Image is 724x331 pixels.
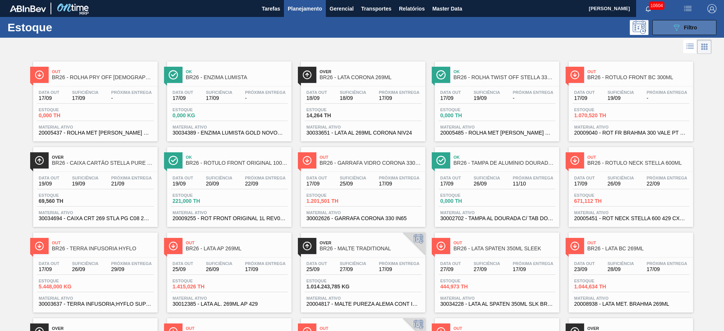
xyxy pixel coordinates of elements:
[295,56,429,141] a: ÍconeOverBR26 - LATA CORONA 269MLData out18/09Suficiência18/09Próxima Entrega17/09Estoque14,264 T...
[513,95,554,101] span: -
[173,279,225,283] span: Estoque
[307,198,359,204] span: 1.201,501 TH
[307,279,359,283] span: Estoque
[52,326,154,331] span: Over
[440,90,461,95] span: Data out
[513,267,554,272] span: 17/09
[474,267,500,272] span: 27/09
[636,3,660,14] button: Notificações
[39,90,60,95] span: Data out
[574,181,595,187] span: 17/09
[320,75,422,80] span: BR26 - LATA CORONA 269ML
[307,107,359,112] span: Estoque
[72,90,98,95] span: Suficiência
[245,181,286,187] span: 22/09
[169,156,178,165] img: Ícone
[647,90,687,95] span: Próxima Entrega
[307,296,420,300] span: Material ativo
[288,4,322,13] span: Planejamento
[454,326,555,331] span: Out
[563,141,697,227] a: ÍconeOutBR26 - RÓTULO NECK STELLA 600MLData out17/09Suficiência26/09Próxima Entrega22/09Estoque67...
[587,246,689,251] span: BR26 - LATA BC 269ML
[574,267,595,272] span: 23/09
[186,326,288,331] span: Out
[574,261,595,266] span: Data out
[72,176,98,180] span: Suficiência
[574,198,627,204] span: 671,112 TH
[161,227,295,313] a: ÍconeOutBR26 - LATA AP 269MLData out25/09Suficiência26/09Próxima Entrega17/09Estoque1.415,026 THM...
[39,113,92,118] span: 0,000 TH
[52,155,154,159] span: Over
[52,246,154,251] span: BR26 - TERRA INFUSORIA HYFLO
[295,227,429,313] a: ÍconeOverBR26 - MALTE TRADITIONALData out25/09Suficiência27/09Próxima Entrega17/09Estoque1.014.24...
[440,130,554,136] span: 20005485 - ROLHA MET STELLA ARTOIS TO 0,19
[173,176,193,180] span: Data out
[206,90,232,95] span: Suficiência
[206,261,232,266] span: Suficiência
[513,90,554,95] span: Próxima Entrega
[245,90,286,95] span: Próxima Entrega
[173,296,286,300] span: Material ativo
[72,95,98,101] span: 17/09
[173,210,286,215] span: Material ativo
[173,181,193,187] span: 19/09
[513,261,554,266] span: Próxima Entrega
[206,181,232,187] span: 20/09
[186,160,288,166] span: BR26 - RÓTULO FRONT ORIGINAL 1000ML
[262,4,280,13] span: Tarefas
[436,156,446,165] img: Ícone
[574,301,687,307] span: 20008938 - LATA MET. BRAHMA 269ML
[574,176,595,180] span: Data out
[454,155,555,159] span: Ok
[574,296,687,300] span: Material ativo
[587,69,689,74] span: Out
[173,193,225,198] span: Estoque
[587,155,689,159] span: Out
[307,125,420,129] span: Material ativo
[307,261,327,266] span: Data out
[652,20,716,35] button: Filtro
[39,181,60,187] span: 19/09
[563,227,697,313] a: ÍconeOutBR26 - LATA BC 269MLData out23/09Suficiência28/09Próxima Entrega17/09Estoque1.044,634 THM...
[429,141,563,227] a: ÍconeOkBR26 - TAMPA DE ALUMÍNIO DOURADA TAB DOURADOData out17/09Suficiência26/09Próxima Entrega11...
[28,56,161,141] a: ÍconeOutBR26 - ROLHA PRY OFF [DEMOGRAPHIC_DATA] 300MLData out17/09Suficiência17/09Próxima Entrega...
[440,267,461,272] span: 27/09
[39,176,60,180] span: Data out
[440,193,493,198] span: Estoque
[307,113,359,118] span: 14,264 TH
[684,25,697,31] span: Filtro
[186,69,288,74] span: Ok
[245,95,286,101] span: -
[454,241,555,245] span: Out
[307,210,420,215] span: Material ativo
[173,107,225,112] span: Estoque
[35,156,44,165] img: Ícone
[245,267,286,272] span: 17/09
[379,181,420,187] span: 17/09
[574,90,595,95] span: Data out
[320,69,422,74] span: Over
[574,125,687,129] span: Material ativo
[206,267,232,272] span: 26/09
[574,130,687,136] span: 20009040 - ROT FR BRAHMA 300 VALE PT REV02 CX60ML
[436,70,446,80] img: Ícone
[454,75,555,80] span: BR26 - ROLHA TWIST OFF STELLA 330ML
[440,301,554,307] span: 30034228 - LATA AL SPATEN 350ML SLK BRILHO
[587,160,689,166] span: BR26 - RÓTULO NECK STELLA 600ML
[307,216,420,221] span: 30002626 - GARRAFA CORONA 330 IN65
[683,4,692,13] img: userActions
[111,176,152,180] span: Próxima Entrega
[440,216,554,221] span: 30002702 - TAMPA AL DOURADA C/ TAB DOURADO
[440,284,493,290] span: 444,973 TH
[307,90,327,95] span: Data out
[340,95,366,101] span: 18/09
[574,216,687,221] span: 20005451 - ROT NECK STELLA 600 429 CX84MIL
[436,241,446,251] img: Ícone
[111,261,152,266] span: Próxima Entrega
[454,69,555,74] span: Ok
[307,301,420,307] span: 20004817 - MALTE PUREZA ALEMA CONT IMPORT SUP 40%
[307,95,327,101] span: 18/09
[454,246,555,251] span: BR26 - LATA SPATEN 350ML SLEEK
[72,181,98,187] span: 19/09
[474,176,500,180] span: Suficiência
